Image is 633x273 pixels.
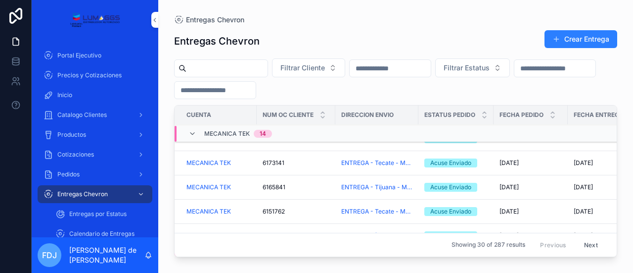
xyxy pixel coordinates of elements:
span: Calendario de Entregas [69,230,135,238]
span: MECANICA TEK [204,130,250,138]
span: [DATE] [499,208,519,216]
span: FdJ [42,249,57,261]
span: Precios y Cotizaciones [57,71,122,79]
span: [DATE] [499,159,519,167]
div: Acuse Enviado [430,207,471,216]
span: Portal Ejecutivo [57,52,101,59]
div: Acuse Enviado [430,231,471,240]
span: Fecha Pedido [499,111,543,119]
span: Filtrar Cliente [280,63,325,73]
span: 6173141 [263,159,284,167]
span: 6151762 [263,208,285,216]
p: [PERSON_NAME] de [PERSON_NAME] [69,245,144,265]
span: Catalogo Clientes [57,111,107,119]
a: ENTREGA - Tijuana - MECANICA TEK [341,183,412,191]
span: Inicio [57,91,72,99]
a: Productos [38,126,152,144]
a: Inicio [38,86,152,104]
span: Entregas Chevron [57,190,108,198]
span: Cuenta [186,111,211,119]
a: 6151480 [263,232,329,240]
a: 6173141 [263,159,329,167]
span: [DATE] [574,232,593,240]
div: 14 [260,130,266,138]
a: MECANICA TEK [186,183,251,191]
a: MECANICA TEK [186,208,251,216]
a: Entregas Chevron [38,185,152,203]
h1: Entregas Chevron [174,34,260,48]
span: Productos [57,131,86,139]
a: MECANICA TEK [186,208,231,216]
a: MECANICA TEK [186,232,231,240]
div: Acuse Enviado [430,183,471,192]
a: Cotizaciones [38,146,152,164]
button: Next [577,237,605,253]
span: 6151480 [263,232,286,240]
span: Showing 30 of 287 results [452,241,525,249]
a: [DATE] [499,208,562,216]
a: [DATE] [499,232,562,240]
a: ENTREGA - Tecate - MECANICA TEK [341,159,412,167]
a: Precios y Cotizaciones [38,66,152,84]
a: Portal Ejecutivo [38,47,152,64]
a: MECANICA TEK [186,232,251,240]
a: Acuse Enviado [424,159,488,167]
span: [DATE] [574,159,593,167]
a: MECANICA TEK [186,183,231,191]
a: 6165841 [263,183,329,191]
a: MECANICA TEK [186,159,231,167]
button: Select Button [435,58,510,77]
span: Direccion Envio [341,111,394,119]
a: ENTREGA - Tecate - MECANICA TEK [341,208,412,216]
a: Acuse Enviado [424,207,488,216]
span: Pedidos [57,170,80,178]
span: [DATE] [574,208,593,216]
a: MECANICA TEK [186,159,251,167]
div: Acuse Enviado [430,159,471,167]
span: [DATE] [499,183,519,191]
div: scrollable content [32,40,158,237]
span: 6165841 [263,183,285,191]
a: 6151762 [263,208,329,216]
span: Cotizaciones [57,151,94,159]
span: Num OC Cliente [263,111,314,119]
span: Estatus Pedido [424,111,475,119]
span: [DATE] [499,232,519,240]
a: Calendario de Entregas [49,225,152,243]
a: Pedidos [38,165,152,183]
a: Entregas por Estatus [49,205,152,223]
span: Entregas por Estatus [69,210,127,218]
a: Acuse Enviado [424,231,488,240]
a: ENTREGA - [GEOGRAPHIC_DATA] - MECANICA TEK [341,232,412,240]
img: App logo [70,12,120,28]
span: [DATE] [574,183,593,191]
button: Crear Entrega [544,30,617,48]
a: Catalogo Clientes [38,106,152,124]
a: Entregas Chevron [174,15,244,25]
a: Acuse Enviado [424,183,488,192]
a: [DATE] [499,183,562,191]
span: Filtrar Estatus [444,63,490,73]
span: Entregas Chevron [186,15,244,25]
button: Select Button [272,58,345,77]
a: [DATE] [499,159,562,167]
